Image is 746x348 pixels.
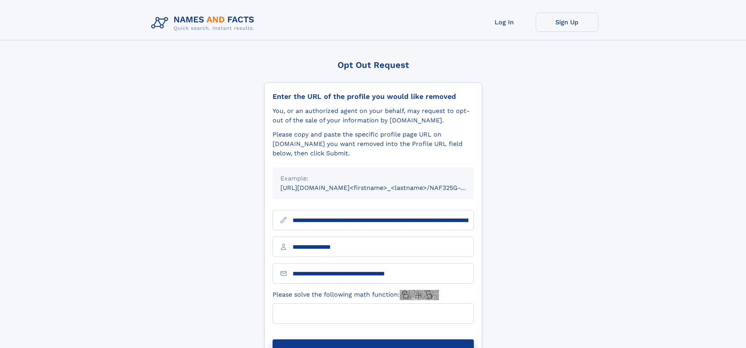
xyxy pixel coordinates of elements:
[536,13,598,32] a: Sign Up
[280,184,489,191] small: [URL][DOMAIN_NAME]<firstname>_<lastname>/NAF325G-xxxxxxxx
[280,174,466,183] div: Example:
[264,60,482,70] div: Opt Out Request
[273,290,439,300] label: Please solve the following math function:
[273,130,474,158] div: Please copy and paste the specific profile page URL on [DOMAIN_NAME] you want removed into the Pr...
[273,106,474,125] div: You, or an authorized agent on your behalf, may request to opt-out of the sale of your informatio...
[148,13,261,34] img: Logo Names and Facts
[473,13,536,32] a: Log In
[273,92,474,101] div: Enter the URL of the profile you would like removed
